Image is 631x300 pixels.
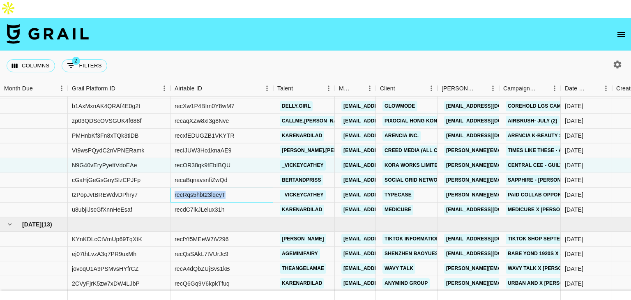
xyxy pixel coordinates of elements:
[280,116,348,126] a: callme.[PERSON_NAME]
[72,132,139,140] div: PMHnbKf3Fn8xTQk3tiDB
[72,161,137,169] div: N9G40vEryPyeftVdoEAe
[565,176,583,184] div: 28/07/2025
[341,205,433,215] a: [EMAIL_ADDRESS][DOMAIN_NAME]
[175,250,228,258] div: recQsSAkL7tVUrJc9
[565,191,583,199] div: 28/07/2025
[548,82,561,95] button: Menu
[506,263,587,274] a: Wavy talk X [PERSON_NAME]
[175,191,226,199] div: recRqs5hbt23lqeyT
[158,82,170,95] button: Menu
[506,278,588,288] a: Urban and X [PERSON_NAME]
[72,176,140,184] div: cGaHjGeGsGnySIzCPJFp
[382,249,530,259] a: SHENZHEN BAOYUESHENGTENG MAOYI [DOMAIN_NAME]
[376,81,438,97] div: Client
[280,101,313,111] a: delly.girl
[4,219,16,230] button: hide children
[613,26,629,43] button: open drawer
[565,132,583,140] div: 05/07/2025
[444,86,536,97] a: [EMAIL_ADDRESS][DOMAIN_NAME]
[444,175,620,185] a: [PERSON_NAME][EMAIL_ADDRESS][PERSON_NAME][DOMAIN_NAME]
[175,117,229,125] div: recaqXZw8xI3g8Nve
[588,83,600,94] button: Sort
[444,160,578,171] a: [PERSON_NAME][EMAIL_ADDRESS][DOMAIN_NAME]
[72,250,136,258] div: ej07thLvzA3q7PR9uxMh
[175,176,228,184] div: recaBqnavsnfiZwQd
[395,83,407,94] button: Sort
[4,81,33,97] div: Month Due
[273,81,335,97] div: Talent
[72,279,140,288] div: 2CVyFjrK5zw7xDW4LJbP
[175,235,229,243] div: reclYf5MEeW7iV296
[506,86,541,97] a: CELIMAX 1/3
[444,116,536,126] a: [EMAIL_ADDRESS][DOMAIN_NAME]
[341,131,433,141] a: [EMAIL_ADDRESS][DOMAIN_NAME]
[341,278,433,288] a: [EMAIL_ADDRESS][DOMAIN_NAME]
[175,102,235,110] div: recXw1P4BIm0Y8wM7
[293,83,304,94] button: Sort
[175,279,230,288] div: recQ6Gq9V6kpkTfuq
[72,146,145,155] div: Vt9wsPQydC2nVPNERamk
[72,265,139,273] div: jovoqU1A9PSMvsHYfrCZ
[600,82,612,95] button: Menu
[565,235,583,243] div: 18/08/2025
[280,190,326,200] a: _vickeycathey
[444,145,578,156] a: [PERSON_NAME][EMAIL_ADDRESS][DOMAIN_NAME]
[506,205,585,215] a: Medicube X [PERSON_NAME]
[280,205,324,215] a: karenardilad
[55,82,68,95] button: Menu
[565,205,583,214] div: 28/07/2025
[341,234,433,244] a: [EMAIL_ADDRESS][DOMAIN_NAME]
[72,235,142,243] div: KYnKDLcCtVmUp69TqXtK
[341,263,433,274] a: [EMAIL_ADDRESS][DOMAIN_NAME]
[335,81,376,97] div: Manager
[444,190,578,200] a: [PERSON_NAME][EMAIL_ADDRESS][DOMAIN_NAME]
[565,161,583,169] div: 14/07/2025
[506,190,613,200] a: Paid Collab Opportunity | Typecase
[487,82,499,95] button: Menu
[382,190,414,200] a: Typecase
[506,160,587,171] a: Central Cee - Guilt Trippin’
[72,102,140,110] div: b1AxMxnAK4QRAf4E0g2t
[175,161,230,169] div: recOR38qk9fEbIBQU
[382,234,514,244] a: TikTok Information Technologies UK Limited
[565,117,583,125] div: 05/07/2025
[41,220,52,228] span: ( 13 )
[280,234,326,244] a: [PERSON_NAME]
[72,205,132,214] div: u8ubjiJscGfXnnHeEsaf
[175,205,225,214] div: recdC7lkJLelux31h
[170,81,273,97] div: Airtable ID
[537,83,548,94] button: Sort
[565,102,583,110] div: 05/07/2025
[565,250,583,258] div: 18/08/2025
[33,83,44,94] button: Sort
[115,83,127,94] button: Sort
[506,145,598,156] a: Times Like These - Addisonraee
[382,205,413,215] a: Medicube
[280,160,326,171] a: _vickeycathey
[506,175,582,185] a: Sapphire - [PERSON_NAME]
[280,249,320,259] a: ageminifairy
[7,59,55,72] button: Select columns
[382,131,421,141] a: Arencia Inc.
[175,81,202,97] div: Airtable ID
[72,117,142,125] div: zp03QDScOVSGUK4f688f
[280,278,324,288] a: karenardilad
[382,101,417,111] a: GLOWMODE
[202,83,214,94] button: Sort
[503,81,537,97] div: Campaign (Type)
[341,116,433,126] a: [EMAIL_ADDRESS][DOMAIN_NAME]
[364,82,376,95] button: Menu
[475,83,487,94] button: Sort
[175,132,235,140] div: recxfEDUGZB1VKYTR
[438,81,499,97] div: Booker
[444,278,578,288] a: [PERSON_NAME][EMAIL_ADDRESS][DOMAIN_NAME]
[261,82,273,95] button: Menu
[280,263,326,274] a: theangelamae
[341,249,433,259] a: [EMAIL_ADDRESS][DOMAIN_NAME]
[442,81,475,97] div: [PERSON_NAME]
[506,101,579,111] a: CoreHold Lgs Camapgin
[506,116,560,126] a: Airbrush- July (2)
[280,145,370,156] a: [PERSON_NAME].[PERSON_NAME]
[175,146,232,155] div: recIJUW3Ho1knaAE9
[382,263,415,274] a: Wavy Talk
